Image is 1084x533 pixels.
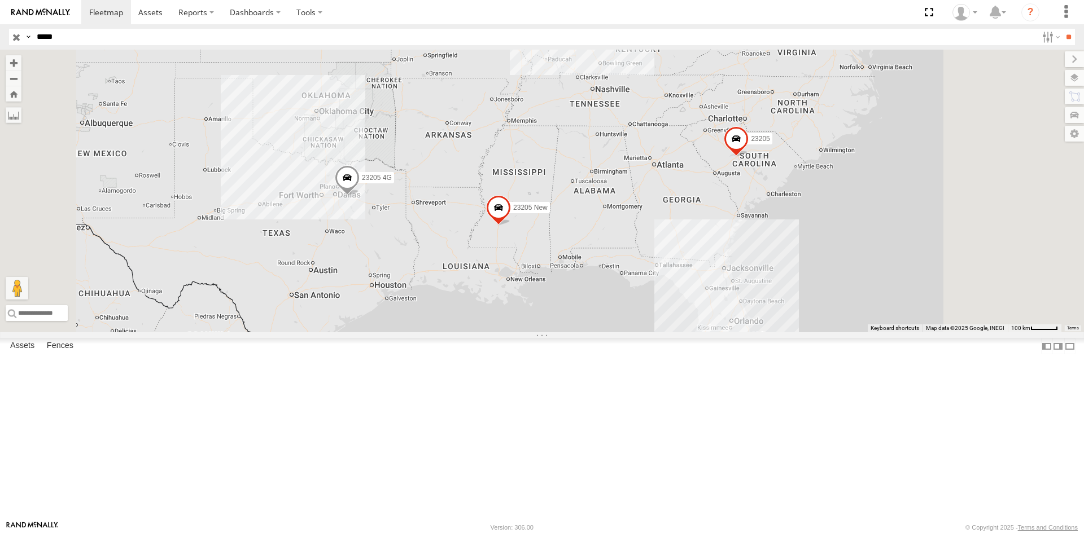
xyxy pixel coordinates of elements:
button: Zoom in [6,55,21,71]
button: Zoom Home [6,86,21,102]
span: 23205 4G [362,173,392,181]
label: Measure [6,107,21,123]
button: Map Scale: 100 km per 45 pixels [1008,324,1061,332]
span: Map data ©2025 Google, INEGI [926,325,1004,331]
label: Assets [5,338,40,354]
span: 23205 [751,135,770,143]
button: Zoom out [6,71,21,86]
label: Search Query [24,29,33,45]
span: 100 km [1011,325,1030,331]
a: Terms (opens in new tab) [1067,326,1079,331]
div: Andres Calderon [948,4,981,21]
img: rand-logo.svg [11,8,70,16]
i: ? [1021,3,1039,21]
a: Terms and Conditions [1018,524,1078,531]
div: © Copyright 2025 - [965,524,1078,531]
label: Hide Summary Table [1064,338,1076,354]
button: Drag Pegman onto the map to open Street View [6,277,28,299]
label: Dock Summary Table to the Left [1041,338,1052,354]
label: Fences [41,338,79,354]
a: Visit our Website [6,522,58,533]
label: Search Filter Options [1038,29,1062,45]
label: Dock Summary Table to the Right [1052,338,1064,354]
label: Map Settings [1065,126,1084,142]
span: 23205 New [513,203,548,211]
div: Version: 306.00 [491,524,534,531]
button: Keyboard shortcuts [871,324,919,332]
